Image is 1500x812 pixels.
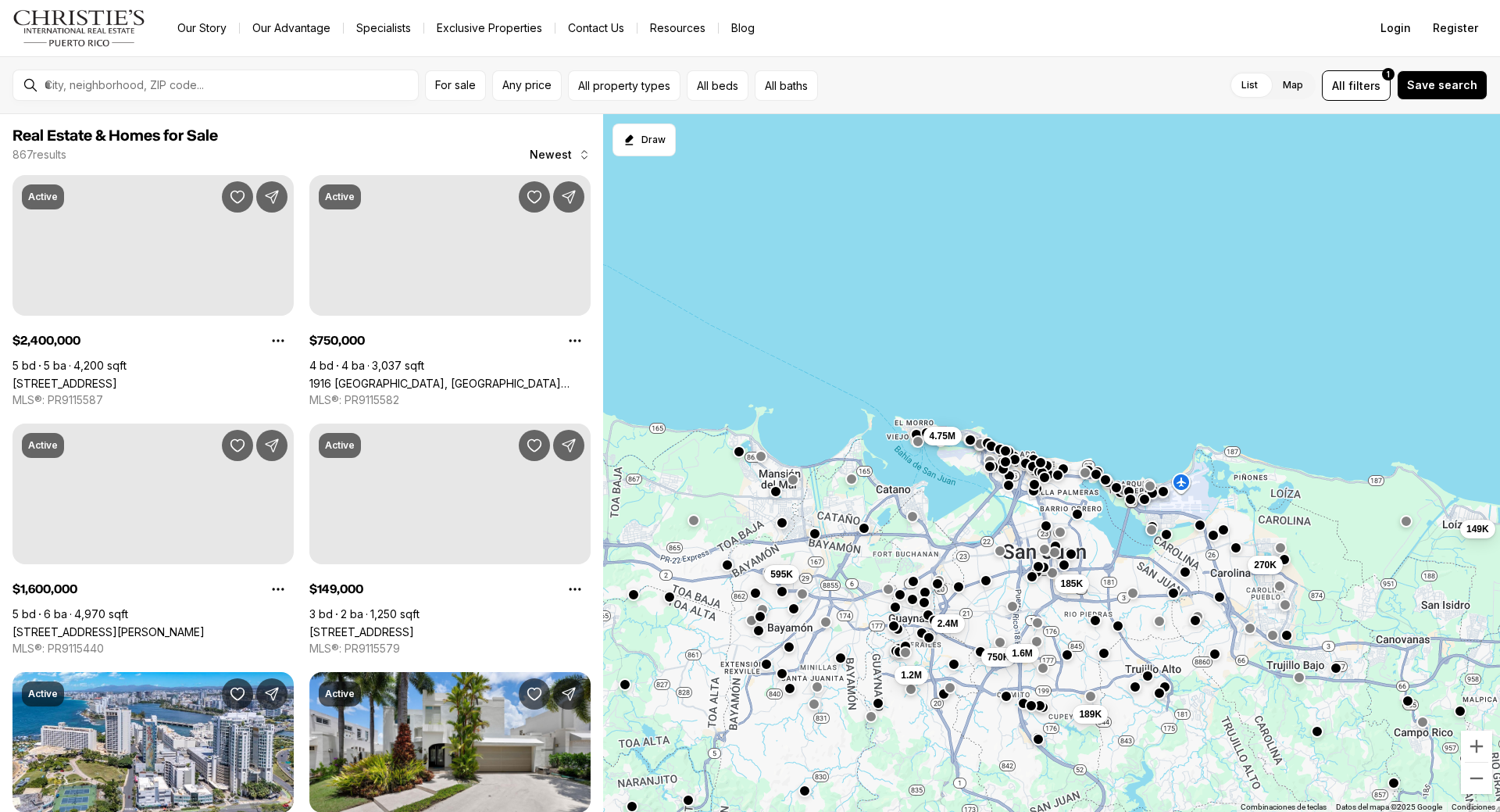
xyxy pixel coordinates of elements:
[262,325,294,356] button: Property options
[981,648,1016,667] button: 750K
[559,325,591,356] button: Property options
[520,139,600,170] button: Newest
[1229,71,1270,99] label: List
[435,79,476,91] span: For sale
[325,439,355,452] p: Active
[937,617,959,630] span: 2.4M
[687,70,748,101] button: All beds
[1423,13,1487,44] button: Register
[1397,70,1487,100] button: Save search
[1005,644,1039,663] button: 1.6M
[1460,520,1495,538] button: 149K
[240,17,343,39] a: Our Advantage
[559,574,591,605] button: Property options
[1387,68,1390,80] span: 1
[256,181,287,213] button: Share Property
[222,430,253,461] button: Save Property: 51 JAZMIN
[1466,523,1489,535] span: 149K
[28,439,58,452] p: Active
[1061,578,1084,590] span: 185K
[165,17,239,39] a: Our Story
[519,430,550,461] button: Save Property: Calle 2 BLQ B 2, JARDINES DE LOIZA
[1433,22,1478,34] span: Register
[1380,22,1411,34] span: Login
[222,181,253,213] button: Save Property: Caoba 39
[719,17,767,39] a: Blog
[325,191,355,203] p: Active
[895,666,928,685] button: 1.2M
[1270,71,1316,99] label: Map
[553,430,584,461] button: Share Property
[1371,13,1420,44] button: Login
[344,17,423,39] a: Specialists
[568,70,680,101] button: All property types
[425,70,486,101] button: For sale
[612,123,676,156] button: Start drawing
[309,377,591,390] a: 1916 SAUCO, SAN JUAN PR, 00921
[1332,77,1345,94] span: All
[492,70,562,101] button: Any price
[1055,574,1090,593] button: 185K
[931,614,965,633] button: 2.4M
[1073,705,1108,724] button: 189K
[555,17,637,39] button: Contact Us
[930,430,955,442] span: 4.75M
[28,688,58,700] p: Active
[256,678,287,710] button: Share Property
[987,651,1010,664] span: 750K
[764,565,799,584] button: 595K
[12,128,218,144] span: Real Estate & Homes for Sale
[901,669,922,681] span: 1.2M
[1348,77,1380,94] span: filters
[1254,559,1277,571] span: 270K
[502,79,552,91] span: Any price
[12,377,117,390] a: Caoba 39, GUAYNABO PR, 00969
[519,678,550,710] button: Save Property: 63 PRINCIPE RAINIERO
[923,427,962,445] button: 4.75M
[1248,556,1283,574] button: 270K
[325,688,355,700] p: Active
[256,430,287,461] button: Share Property
[530,148,572,161] span: Newest
[28,191,58,203] p: Active
[1012,647,1033,660] span: 1.6M
[1322,70,1391,101] button: Allfilters1
[309,625,414,639] a: Calle 2 BLQ B 2, JARDINES DE LOIZA, LOIZA PR, 00772
[222,678,253,710] button: Save Property: 51 MUÑOZ RIVERA AVE, CORNER LOS ROSALES, LAS PALMERAS ST
[424,17,555,39] a: Exclusive Properties
[755,70,818,101] button: All baths
[12,9,146,47] img: logo
[553,678,584,710] button: Share Property
[519,181,550,213] button: Save Property: 1916 SAUCO
[12,625,205,639] a: 51 JAZMIN, SAN JUAN PR, 00926
[770,568,793,581] span: 595K
[12,148,66,161] p: 867 results
[553,181,584,213] button: Share Property
[262,574,294,605] button: Property options
[637,17,718,39] a: Resources
[1407,79,1477,91] span: Save search
[1079,708,1102,721] span: 189K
